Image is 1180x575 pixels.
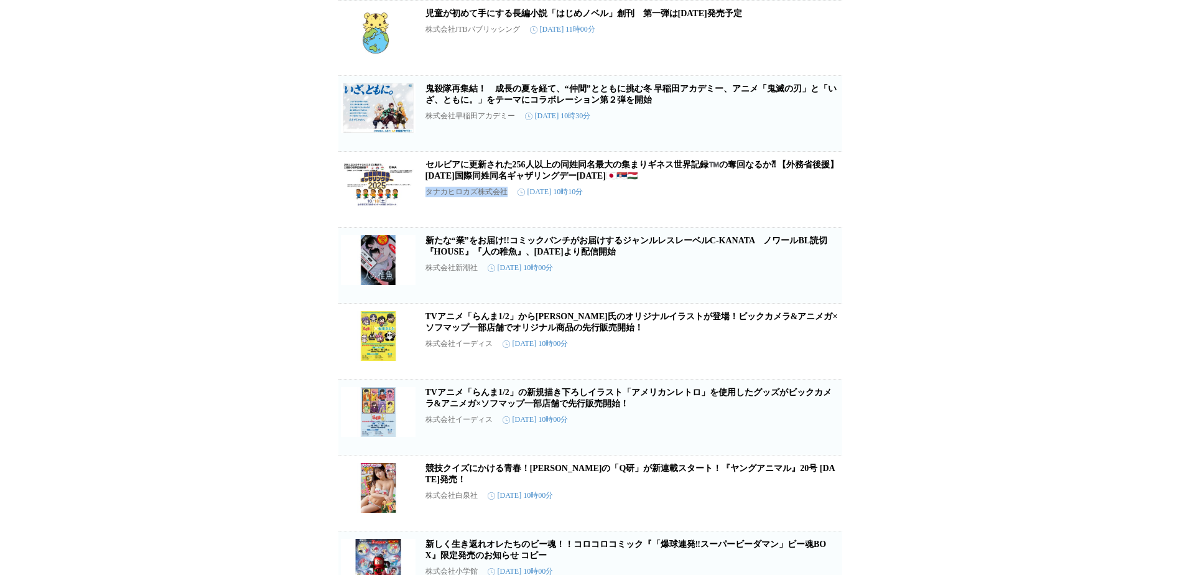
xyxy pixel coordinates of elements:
a: 競技クイズにかける青春！[PERSON_NAME]の「Q研」が新連載スタート！『ヤングアニマル』20号 [DATE]発売！ [425,464,835,484]
time: [DATE] 10時00分 [503,339,569,349]
p: 株式会社イーディス [425,414,493,425]
img: 競技クイズにかける青春！赤堀君の「Q研」が新連載スタート！『ヤングアニマル』20号 10月10日（金）発売！ [341,463,416,513]
img: 鬼殺隊再集結！ 成長の夏を経て、“仲間”とともに挑む冬 早稲田アカデミー、アニメ「鬼滅の刃」と「いざ、ともに。」をテーマにコラボレーション第２弾を開始 [341,83,416,133]
p: 株式会社白泉社 [425,490,478,501]
p: タナカヒロカズ株式会社 [425,187,508,197]
img: 児童が初めて手にする長編小説「はじめノベル」創刊 第一弾は2025年11月17日（月）発売予定 [341,8,416,58]
time: [DATE] 10時00分 [503,414,569,425]
a: TVアニメ「らんま1/2」の新規描き下ろしイラスト「アメリカンレトロ」を使用したグッズがビックカメラ&アニメガ×ソフマップ一部店舗で先行販売開始！ [425,388,832,408]
time: [DATE] 10時30分 [525,111,591,121]
time: [DATE] 11時00分 [530,24,595,35]
img: TVアニメ「らんま1/2」から大川ぶくぶ氏のオリジナルイラストが登場！ビックカメラ&アニメガ×ソフマップ一部店舗でオリジナル商品の先行販売開始！ [341,311,416,361]
p: 株式会社JTBパブリッシング [425,24,520,35]
img: 新たな“業”をお届け!!コミックバンチがお届けするジャンルレスレーベルC-KANATA ノワールBL読切『HOUSE』『人の稚魚』、10月15日(水)より配信開始 [341,235,416,285]
a: TVアニメ「らんま1/2」から[PERSON_NAME]氏のオリジナルイラストが登場！ビックカメラ&アニメガ×ソフマップ一部店舗でオリジナル商品の先行販売開始！ [425,312,838,332]
time: [DATE] 10時00分 [488,263,554,273]
img: セルビアに更新された256人以上の同姓同名最大の集まりギネス世界記録™️の奪回なるか⁈ 【外務省後援】10月18日（土）国際同姓同名ギャザリングデー2025🇯🇵🇷🇸🇭🇺 [341,159,416,209]
a: 児童が初めて手にする長編小説「はじめノベル」創刊 第一弾は[DATE]発売予定 [425,9,742,18]
a: 鬼殺隊再集結！ 成長の夏を経て、“仲間”とともに挑む冬 早稲田アカデミー、アニメ「鬼滅の刃」と「いざ、ともに。」をテーマにコラボレーション第２弾を開始 [425,84,837,105]
time: [DATE] 10時00分 [488,490,554,501]
p: 株式会社新潮社 [425,263,478,273]
time: [DATE] 10時10分 [518,187,583,197]
a: 新たな“業”をお届け!!コミックバンチがお届けするジャンルレスレーベルC-KANATA ノワールBL読切『HOUSE』『人の稚魚』、[DATE]より配信開始 [425,236,828,256]
p: 株式会社イーディス [425,339,493,349]
a: セルビアに更新された256人以上の同姓同名最大の集まりギネス世界記録™️の奪回なるか⁈ 【外務省後援】[DATE]国際同姓同名ギャザリングデー[DATE]🇯🇵🇷🇸🇭🇺 [425,160,839,180]
p: 株式会社早稲田アカデミー [425,111,515,121]
a: 新しく生き返れオレたちのビー魂！！コロコロコミック『「爆球連発‼スーパービーダマン」ビー魂BOX』限定発売のお知らせ コピー [425,540,827,560]
img: TVアニメ「らんま1/2」の新規描き下ろしイラスト「アメリカンレトロ」を使用したグッズがビックカメラ&アニメガ×ソフマップ一部店舗で先行販売開始！ [341,387,416,437]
